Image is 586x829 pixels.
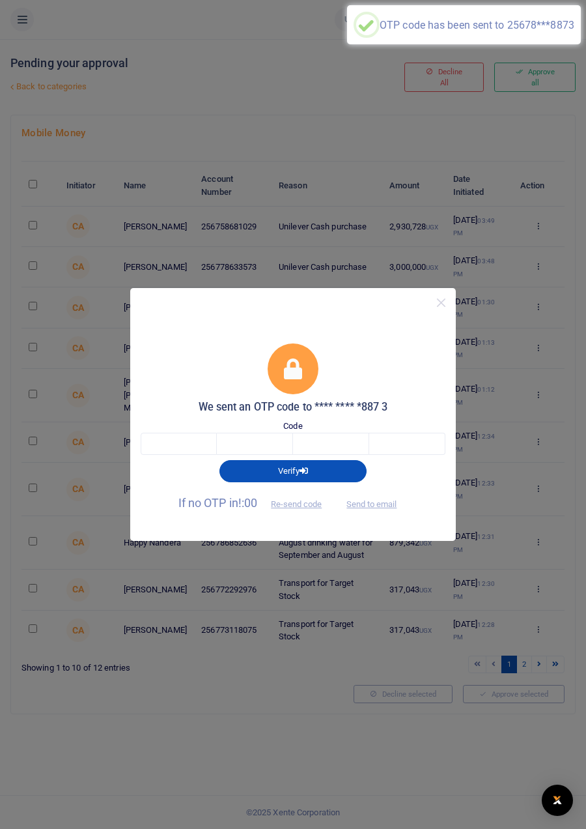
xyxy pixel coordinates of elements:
[542,785,573,816] div: Open Intercom Messenger
[219,460,367,482] button: Verify
[283,420,302,433] label: Code
[238,496,257,510] span: !:00
[432,293,451,312] button: Close
[380,19,574,31] div: OTP code has been sent to 25678***8873
[178,496,333,510] span: If no OTP in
